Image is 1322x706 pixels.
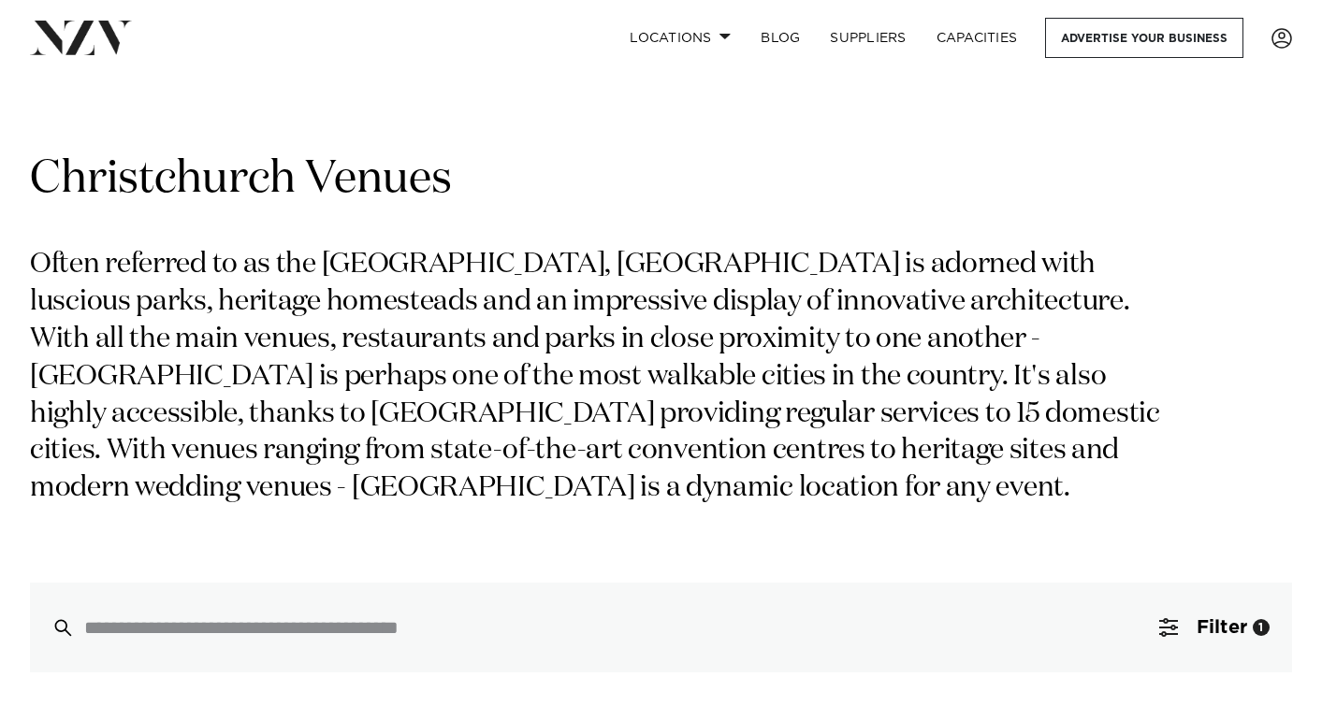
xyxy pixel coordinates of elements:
img: nzv-logo.png [30,21,132,54]
div: 1 [1253,619,1270,636]
a: SUPPLIERS [815,18,921,58]
h1: Christchurch Venues [30,151,1292,209]
span: Filter [1197,618,1247,637]
a: Advertise your business [1045,18,1243,58]
button: Filter1 [1137,583,1292,672]
a: BLOG [746,18,815,58]
a: Capacities [922,18,1033,58]
p: Often referred to as the [GEOGRAPHIC_DATA], [GEOGRAPHIC_DATA] is adorned with luscious parks, her... [30,247,1186,508]
a: Locations [615,18,746,58]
